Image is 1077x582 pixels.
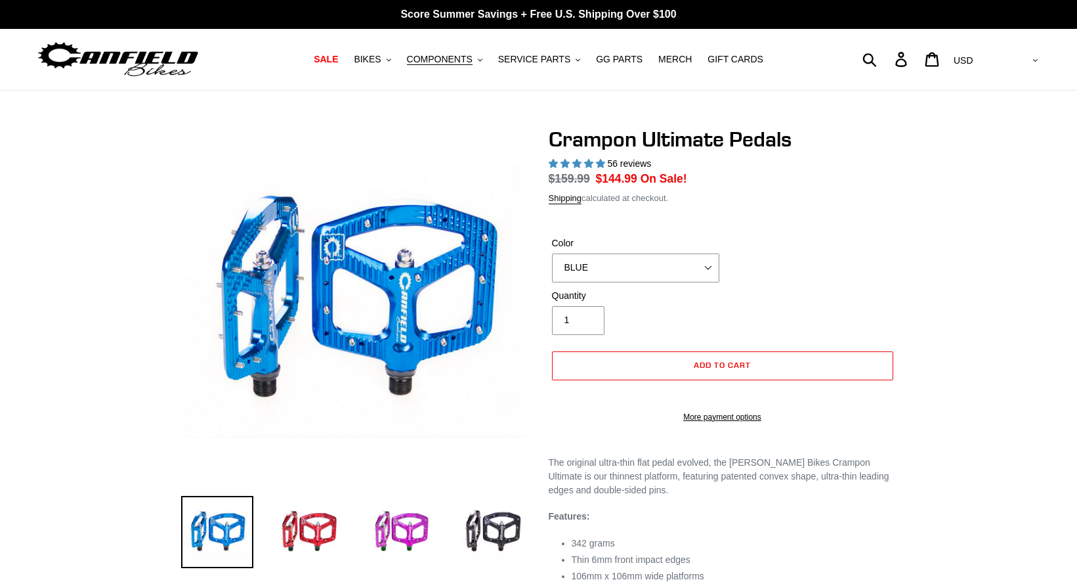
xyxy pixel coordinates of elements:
[552,236,719,250] label: Color
[549,192,897,205] div: calculated at checkout.
[707,54,763,65] span: GIFT CARDS
[498,54,570,65] span: SERVICE PARTS
[549,456,897,497] p: The original ultra-thin flat pedal evolved, the [PERSON_NAME] Bikes Crampon Ultimate is our thinn...
[552,411,893,423] a: More payment options
[365,496,437,568] img: Load image into Gallery viewer, Crampon Ultimate Pedals
[658,54,692,65] span: MERCH
[549,172,590,185] s: $159.99
[607,158,651,169] span: 56 reviews
[181,496,253,568] img: Load image into Gallery viewer, Crampon Ultimate Pedals
[572,553,897,567] li: Thin 6mm front impact edges
[549,193,582,204] a: Shipping
[457,496,529,568] img: Load image into Gallery viewer, Crampon Ultimate Pedals
[870,45,903,74] input: Search
[354,54,381,65] span: BIKES
[596,172,637,185] span: $144.99
[641,170,687,187] span: On Sale!
[407,54,473,65] span: COMPONENTS
[694,360,751,370] span: Add to cart
[572,537,897,550] li: 342 grams
[549,158,608,169] span: 4.95 stars
[596,54,643,65] span: GG PARTS
[549,127,897,152] h1: Crampon Ultimate Pedals
[36,39,200,80] img: Canfield Bikes
[492,51,587,68] button: SERVICE PARTS
[552,289,719,303] label: Quantity
[347,51,397,68] button: BIKES
[589,51,649,68] a: GG PARTS
[273,496,345,568] img: Load image into Gallery viewer, Crampon Ultimate Pedals
[307,51,345,68] a: SALE
[549,511,590,522] strong: Features:
[652,51,698,68] a: MERCH
[701,51,770,68] a: GIFT CARDS
[314,54,338,65] span: SALE
[400,51,489,68] button: COMPONENTS
[552,351,893,380] button: Add to cart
